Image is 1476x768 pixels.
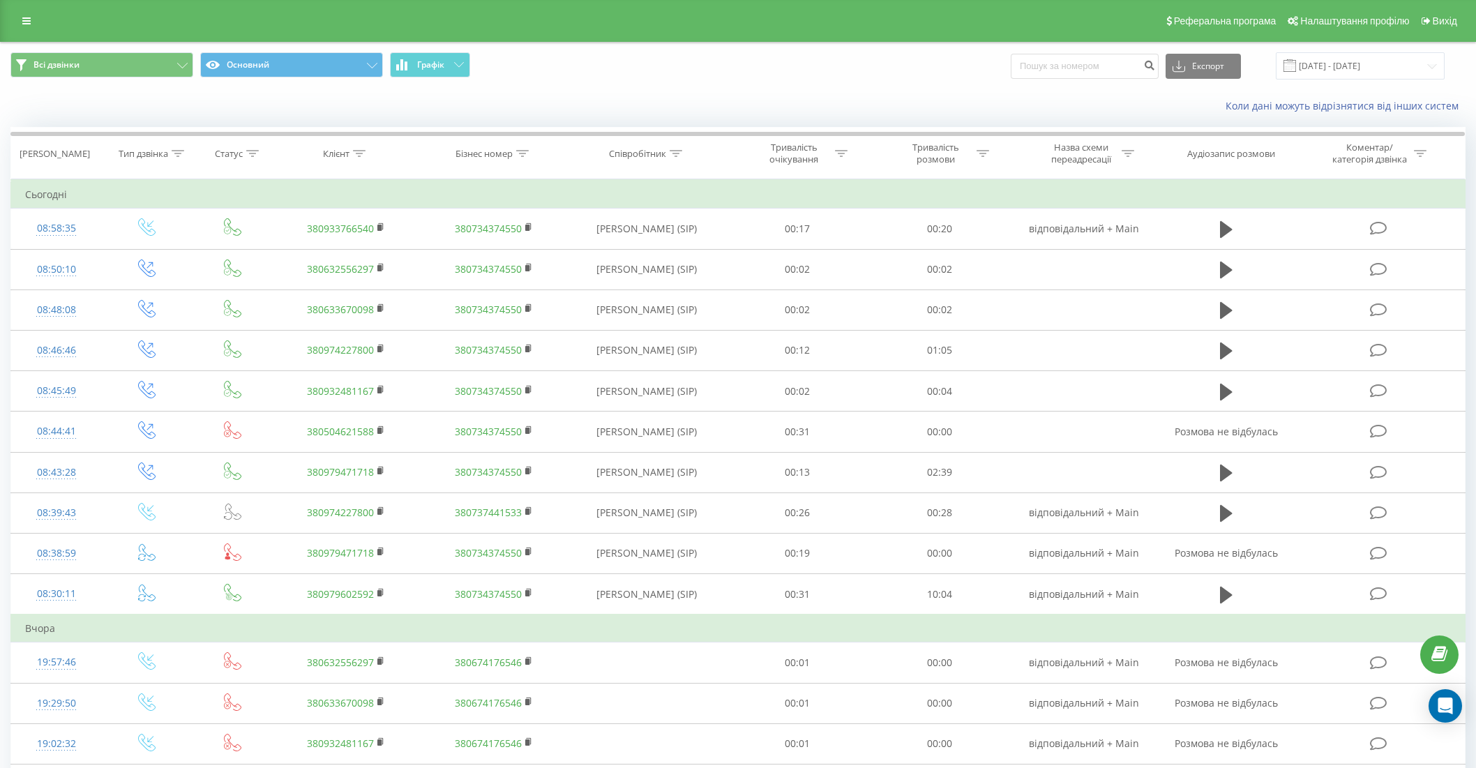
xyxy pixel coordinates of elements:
td: 00:02 [868,289,1011,330]
td: 00:00 [868,683,1011,723]
td: 00:02 [726,371,868,412]
div: [PERSON_NAME] [20,148,90,160]
td: 00:17 [726,209,868,249]
a: 380979471718 [307,465,374,479]
a: 380674176546 [455,696,522,709]
span: Графік [417,60,444,70]
span: Налаштування профілю [1300,15,1409,27]
td: 00:28 [868,492,1011,533]
td: 00:00 [868,723,1011,764]
button: Експорт [1166,54,1241,79]
a: 380737441533 [455,506,522,519]
a: 380979471718 [307,546,374,559]
td: [PERSON_NAME] (SIP) [567,330,726,370]
div: 08:38:59 [25,540,88,567]
input: Пошук за номером [1011,54,1159,79]
td: 00:02 [726,249,868,289]
div: 08:44:41 [25,418,88,445]
a: 380633670098 [307,303,374,316]
div: Назва схеми переадресації [1044,142,1118,165]
td: 00:00 [868,642,1011,683]
td: 00:20 [868,209,1011,249]
div: 19:02:32 [25,730,88,758]
td: 00:31 [726,412,868,452]
a: 380734374550 [455,465,522,479]
div: Клієнт [323,148,349,160]
div: Тривалість розмови [898,142,973,165]
a: 380674176546 [455,656,522,669]
span: Вихід [1433,15,1457,27]
span: Розмова не відбулась [1175,656,1278,669]
td: 00:00 [868,533,1011,573]
span: Розмова не відбулась [1175,737,1278,750]
div: Бізнес номер [455,148,513,160]
span: Розмова не відбулась [1175,425,1278,438]
td: 00:01 [726,683,868,723]
td: 00:13 [726,452,868,492]
span: Розмова не відбулась [1175,546,1278,559]
a: 380974227800 [307,343,374,356]
div: 08:48:08 [25,296,88,324]
div: Співробітник [609,148,666,160]
div: Тривалість очікування [757,142,831,165]
a: 380979602592 [307,587,374,601]
td: відповідальний + Main [1011,683,1159,723]
div: 08:50:10 [25,256,88,283]
td: відповідальний + Main [1011,574,1159,615]
a: 380932481167 [307,737,374,750]
td: [PERSON_NAME] (SIP) [567,412,726,452]
button: Основний [200,52,383,77]
td: [PERSON_NAME] (SIP) [567,209,726,249]
td: 00:12 [726,330,868,370]
td: [PERSON_NAME] (SIP) [567,249,726,289]
button: Графік [390,52,470,77]
a: 380674176546 [455,737,522,750]
a: 380734374550 [455,425,522,438]
div: Тип дзвінка [119,148,168,160]
a: 380974227800 [307,506,374,519]
div: Коментар/категорія дзвінка [1329,142,1410,165]
div: Open Intercom Messenger [1429,689,1462,723]
a: 380734374550 [455,384,522,398]
a: 380734374550 [455,587,522,601]
td: 00:02 [868,249,1011,289]
td: 00:04 [868,371,1011,412]
td: 00:31 [726,574,868,615]
span: Всі дзвінки [33,59,80,70]
div: 08:30:11 [25,580,88,608]
div: 08:43:28 [25,459,88,486]
div: 19:29:50 [25,690,88,717]
div: 19:57:46 [25,649,88,676]
td: 00:01 [726,642,868,683]
a: 380633670098 [307,696,374,709]
td: 02:39 [868,452,1011,492]
a: 380734374550 [455,343,522,356]
td: 00:02 [726,289,868,330]
td: 00:00 [868,412,1011,452]
td: [PERSON_NAME] (SIP) [567,492,726,533]
td: відповідальний + Main [1011,492,1159,533]
a: 380734374550 [455,262,522,276]
td: [PERSON_NAME] (SIP) [567,533,726,573]
td: відповідальний + Main [1011,642,1159,683]
td: Вчора [11,615,1466,642]
td: 00:01 [726,723,868,764]
span: Розмова не відбулась [1175,696,1278,709]
td: 01:05 [868,330,1011,370]
a: 380734374550 [455,222,522,235]
div: 08:39:43 [25,499,88,527]
td: 00:26 [726,492,868,533]
td: [PERSON_NAME] (SIP) [567,574,726,615]
td: відповідальний + Main [1011,723,1159,764]
a: 380734374550 [455,303,522,316]
div: 08:45:49 [25,377,88,405]
td: відповідальний + Main [1011,533,1159,573]
td: 10:04 [868,574,1011,615]
a: 380734374550 [455,546,522,559]
a: 380504621588 [307,425,374,438]
a: 380632556297 [307,262,374,276]
a: 380933766540 [307,222,374,235]
td: [PERSON_NAME] (SIP) [567,371,726,412]
span: Реферальна програма [1174,15,1277,27]
div: Аудіозапис розмови [1187,148,1275,160]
